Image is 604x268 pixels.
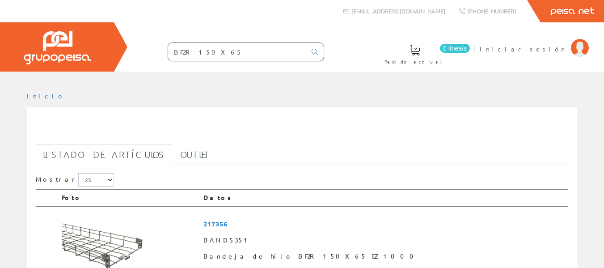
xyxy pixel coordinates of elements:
[36,173,114,187] label: Mostrar
[203,248,565,264] span: Bandeja de hilo BF2R 150X65 EZ1000
[351,7,445,15] span: [EMAIL_ADDRESS][DOMAIN_NAME]
[58,189,200,206] th: Foto
[78,173,114,187] select: Mostrar
[24,31,91,64] img: Grupo Peisa
[440,44,470,53] span: 0 línea/s
[384,57,445,66] span: Pedido actual
[467,7,516,15] span: [PHONE_NUMBER]
[168,43,306,61] input: Buscar ...
[480,44,566,53] span: Iniciar sesión
[173,144,217,165] a: Outlet
[203,216,565,232] span: 217356
[200,189,568,206] th: Datos
[480,37,589,46] a: Iniciar sesión
[27,92,65,100] a: Inicio
[36,122,568,140] h1: BF2R 150X65
[203,232,565,248] span: BAND5351
[36,144,172,165] a: Listado de artículos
